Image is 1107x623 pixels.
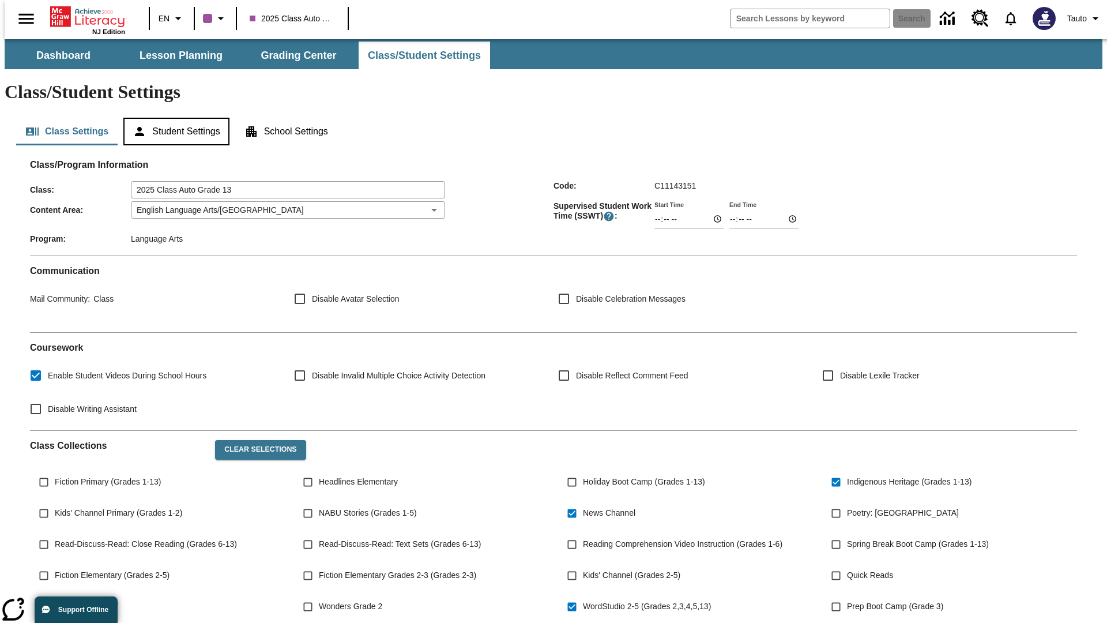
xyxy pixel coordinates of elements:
div: English Language Arts/[GEOGRAPHIC_DATA] [131,201,445,219]
h1: Class/Student Settings [5,81,1102,103]
button: Select a new avatar [1026,3,1063,33]
span: Indigenous Heritage (Grades 1-13) [847,476,972,488]
span: Fiction Elementary Grades 2-3 (Grades 2-3) [319,569,476,581]
label: End Time [729,200,756,209]
input: Class [131,181,445,198]
span: Disable Reflect Comment Feed [576,370,688,382]
div: Home [50,4,125,35]
span: News Channel [583,507,635,519]
h2: Class/Program Information [30,159,1077,170]
label: Start Time [654,200,684,209]
div: SubNavbar [5,42,491,69]
span: Lesson Planning [140,49,223,62]
span: EN [159,13,170,25]
span: Headlines Elementary [319,476,398,488]
span: Read-Discuss-Read: Close Reading (Grades 6-13) [55,538,237,550]
button: Lesson Planning [123,42,239,69]
span: Support Offline [58,606,108,614]
span: Holiday Boot Camp (Grades 1-13) [583,476,705,488]
button: Class color is purple. Change class color [198,8,232,29]
span: Class : [30,185,131,194]
h2: Communication [30,265,1077,276]
span: Class/Student Settings [368,49,481,62]
span: NABU Stories (Grades 1-5) [319,507,417,519]
span: Wonders Grade 2 [319,601,382,613]
span: 2025 Class Auto Grade 13 [250,13,335,25]
span: Fiction Primary (Grades 1-13) [55,476,161,488]
button: Class Settings [16,118,118,145]
span: Kids' Channel Primary (Grades 1-2) [55,507,182,519]
span: NJ Edition [92,28,125,35]
span: Reading Comprehension Video Instruction (Grades 1-6) [583,538,782,550]
span: Grading Center [261,49,336,62]
span: Quick Reads [847,569,893,581]
button: Dashboard [6,42,121,69]
div: Coursework [30,342,1077,421]
span: Disable Celebration Messages [576,293,686,305]
button: Student Settings [123,118,229,145]
button: Clear Selections [215,440,306,460]
div: Communication [30,265,1077,323]
span: Code : [553,181,654,190]
button: Grading Center [241,42,356,69]
button: Supervised Student Work Time is the timeframe when students can take LevelSet and when lessons ar... [603,211,615,222]
span: Disable Writing Assistant [48,403,137,415]
button: Support Offline [35,596,118,623]
a: Home [50,5,125,28]
span: Disable Lexile Tracker [840,370,920,382]
span: Dashboard [36,49,91,62]
span: Enable Student Videos During School Hours [48,370,206,382]
span: Test course 10/17 [55,601,119,613]
span: Fiction Elementary (Grades 2-5) [55,569,170,581]
span: Language Arts [131,234,183,243]
div: SubNavbar [5,39,1102,69]
a: Notifications [996,3,1026,33]
div: Class/Student Settings [16,118,1091,145]
button: School Settings [235,118,337,145]
span: Class [90,294,114,303]
button: Class/Student Settings [359,42,490,69]
span: Prep Boot Camp (Grade 3) [847,601,943,613]
span: Kids' Channel (Grades 2-5) [583,569,680,581]
span: WordStudio 2-5 (Grades 2,3,4,5,13) [583,601,711,613]
div: Class/Program Information [30,171,1077,246]
a: Resource Center, Will open in new tab [965,3,996,34]
button: Language: EN, Select a language [153,8,190,29]
button: Open side menu [9,2,43,36]
a: Data Center [933,3,965,35]
span: C11143151 [654,181,696,190]
h2: Course work [30,342,1077,353]
h2: Class Collections [30,440,206,451]
span: Content Area : [30,205,131,215]
span: Read-Discuss-Read: Text Sets (Grades 6-13) [319,538,481,550]
img: Avatar [1033,7,1056,30]
span: Disable Invalid Multiple Choice Activity Detection [312,370,485,382]
span: Poetry: [GEOGRAPHIC_DATA] [847,507,959,519]
span: Disable Avatar Selection [312,293,400,305]
input: search field [731,9,890,28]
span: Spring Break Boot Camp (Grades 1-13) [847,538,989,550]
button: Profile/Settings [1063,8,1107,29]
span: Program : [30,234,131,243]
span: Supervised Student Work Time (SSWT) : [553,201,654,222]
span: Tauto [1067,13,1087,25]
span: Mail Community : [30,294,90,303]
